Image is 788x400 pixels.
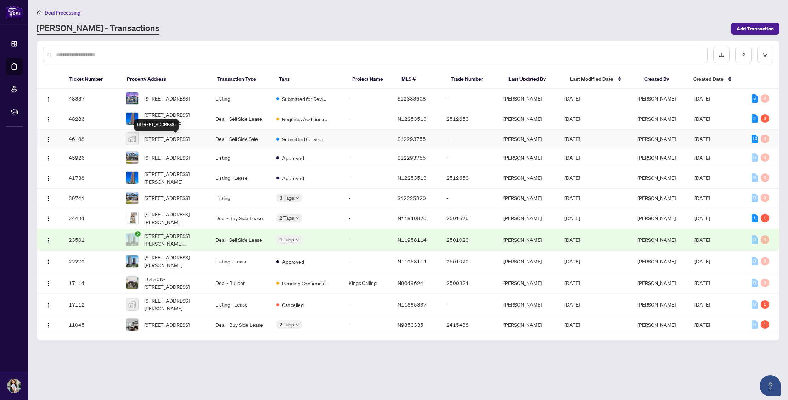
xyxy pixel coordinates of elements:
img: thumbnail-img [126,113,138,125]
td: [PERSON_NAME] [498,229,559,251]
td: 23501 [63,229,120,251]
button: Logo [43,93,54,104]
span: down [295,216,299,220]
span: [PERSON_NAME] [637,258,676,264]
td: 22279 [63,251,120,272]
th: MLS # [396,69,445,89]
span: S12293755 [398,136,426,142]
span: edit [741,52,746,57]
button: Logo [43,192,54,204]
img: thumbnail-img [126,298,138,310]
div: 0 [752,235,758,244]
div: 0 [761,279,769,287]
span: [PERSON_NAME] [637,154,676,161]
img: thumbnail-img [126,172,138,184]
span: [DATE] [694,115,710,122]
div: 1 [752,214,758,222]
button: Logo [43,133,54,144]
th: Trade Number [445,69,503,89]
td: [PERSON_NAME] [498,130,559,148]
span: Created Date [693,75,724,83]
button: Logo [43,319,54,330]
td: 2512653 [441,108,498,130]
span: [DATE] [564,154,580,161]
span: [DATE] [694,258,710,264]
td: - [441,89,498,108]
img: thumbnail-img [126,212,138,224]
td: 41738 [63,167,120,189]
td: 2512653 [441,167,498,189]
span: [DATE] [564,115,580,122]
span: [DATE] [564,321,580,328]
span: [DATE] [694,236,710,243]
span: [STREET_ADDRESS] [144,194,190,202]
span: Submitted for Review [282,95,328,103]
span: [PERSON_NAME] [637,115,676,122]
img: Logo [46,196,51,201]
span: [DATE] [564,301,580,308]
span: download [719,52,724,57]
span: [PERSON_NAME] [637,95,676,102]
td: 48337 [63,89,120,108]
span: [DATE] [694,175,710,181]
td: [PERSON_NAME] [498,167,559,189]
div: 0 [752,257,758,265]
button: Logo [43,152,54,163]
span: Add Transaction [737,23,774,34]
td: [PERSON_NAME] [498,148,559,167]
div: 0 [761,94,769,103]
span: [STREET_ADDRESS] [144,135,190,143]
span: [DATE] [694,195,710,201]
button: Logo [43,299,54,310]
td: - [441,148,498,167]
img: thumbnail-img [126,192,138,204]
td: - [343,108,392,130]
span: [DATE] [694,136,710,142]
th: Property Address [121,69,212,89]
span: N12253513 [398,175,427,181]
span: S12333608 [398,95,426,102]
td: Listing - Lease [210,294,271,315]
div: 0 [761,257,769,265]
button: filter [757,47,773,63]
img: Logo [46,137,51,142]
div: 1 [761,300,769,309]
th: Last Modified Date [564,69,638,89]
span: [PERSON_NAME] [637,321,676,328]
td: Listing [210,189,271,207]
td: Listing - Lease [210,251,271,272]
td: 17112 [63,294,120,315]
span: [DATE] [564,136,580,142]
td: 2501020 [441,251,498,272]
span: N9353335 [398,321,423,328]
img: Logo [46,116,51,122]
span: [DATE] [564,280,580,286]
span: [PERSON_NAME] [637,215,676,221]
td: 2501576 [441,207,498,229]
span: [DATE] [564,95,580,102]
span: Approved [282,258,304,265]
span: N11885337 [398,301,427,308]
span: N12253513 [398,115,427,122]
td: [PERSON_NAME] [498,294,559,315]
span: Last Modified Date [570,75,613,83]
span: [DATE] [694,215,710,221]
th: Tags [273,69,347,89]
td: [PERSON_NAME] [498,251,559,272]
td: [PERSON_NAME] [498,189,559,207]
img: thumbnail-img [126,255,138,267]
span: 4 Tags [279,235,294,244]
td: - [343,207,392,229]
span: 2 Tags [279,320,294,328]
div: 0 [752,194,758,202]
img: Profile Icon [7,379,21,393]
td: 2501020 [441,229,498,251]
td: 2500324 [441,272,498,294]
span: [DATE] [564,195,580,201]
td: [PERSON_NAME] [498,207,559,229]
td: 48286 [63,108,120,130]
img: Logo [46,176,51,181]
span: [STREET_ADDRESS][PERSON_NAME] [144,111,204,126]
div: 10 [752,135,758,143]
span: home [37,10,42,15]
